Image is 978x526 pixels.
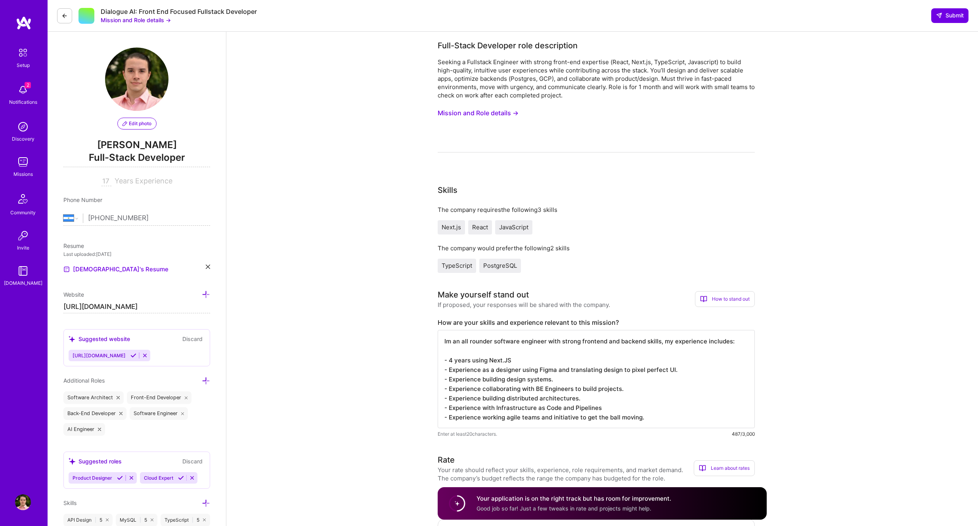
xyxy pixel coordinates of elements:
[180,457,205,466] button: Discard
[88,207,210,230] input: +1 (000) 000-0000
[438,301,610,309] div: If proposed, your responses will be shared with the company.
[140,517,141,523] span: |
[12,135,34,143] div: Discovery
[17,61,30,69] div: Setup
[63,196,102,203] span: Phone Number
[16,16,32,30] img: logo
[438,430,497,438] span: Enter at least 20 characters.
[15,82,31,98] img: bell
[178,475,184,481] i: Accept
[117,475,123,481] i: Accept
[63,266,70,273] img: Resume
[63,499,77,506] span: Skills
[206,265,210,269] i: icon Close
[438,330,755,428] textarea: Im an all rounder software engineer with strong frontend and backend skills, my experience includ...
[73,475,112,481] span: Product Designer
[63,151,210,167] span: Full-Stack Developer
[181,412,184,415] i: icon Close
[4,279,42,287] div: [DOMAIN_NAME]
[63,301,210,313] input: http://...
[180,334,205,343] button: Discard
[15,494,31,510] img: User Avatar
[63,139,210,151] span: [PERSON_NAME]
[9,98,37,106] div: Notifications
[130,353,136,358] i: Accept
[15,154,31,170] img: teamwork
[73,353,126,358] span: [URL][DOMAIN_NAME]
[17,244,29,252] div: Invite
[442,262,472,269] span: TypeScript
[185,396,188,399] i: icon Close
[142,353,148,358] i: Reject
[63,391,124,404] div: Software Architect
[10,208,36,217] div: Community
[106,518,109,521] i: icon Close
[931,8,968,23] button: Submit
[438,244,755,252] div: The company would prefer the following 2 skills
[101,8,257,16] div: Dialogue AI: Front End Focused Fullstack Developer
[128,475,134,481] i: Reject
[700,295,707,303] i: icon BookOpen
[151,518,153,521] i: icon Close
[732,430,755,438] div: 487/3,000
[936,12,942,19] i: icon SendLight
[438,40,578,51] div: Full-Stack Developer role description
[144,475,173,481] span: Cloud Expert
[438,318,755,327] label: How are your skills and experience relevant to this mission?
[499,223,528,231] span: JavaScript
[63,242,84,249] span: Resume
[472,223,488,231] span: React
[25,82,31,88] span: 2
[63,377,105,384] span: Additional Roles
[483,262,517,269] span: PostgreSQL
[438,206,755,214] div: The company requires the following 3 skills
[442,223,461,231] span: Next.js
[95,517,96,523] span: |
[69,458,75,465] i: icon SuggestedTeams
[438,106,519,120] button: Mission and Role details →
[69,336,75,343] i: icon SuggestedTeams
[63,423,105,436] div: AI Engineer
[15,228,31,244] img: Invite
[127,391,192,404] div: Front-End Developer
[15,119,31,135] img: discovery
[63,265,168,274] a: [DEMOGRAPHIC_DATA]'s Resume
[117,396,120,399] i: icon Close
[477,505,651,512] span: Good job so far! Just a few tweaks in rate and projects might help.
[695,291,755,307] div: How to stand out
[122,121,127,126] i: icon PencilPurple
[130,407,188,420] div: Software Engineer
[15,263,31,279] img: guide book
[69,335,130,343] div: Suggested website
[13,170,33,178] div: Missions
[13,494,33,510] a: User Avatar
[694,460,755,476] div: Learn about rates
[438,454,455,466] div: Rate
[189,475,195,481] i: Reject
[63,407,126,420] div: Back-End Developer
[699,465,706,472] i: icon BookOpen
[438,58,755,99] div: Seeking a Fullstack Engineer with strong front-end expertise (React, Next.js, TypeScript, Javascr...
[203,518,206,521] i: icon Close
[936,11,964,19] span: Submit
[15,44,31,61] img: setup
[105,48,168,111] img: User Avatar
[438,289,529,301] div: Make yourself stand out
[63,250,210,258] div: Last uploaded: [DATE]
[98,428,101,431] i: icon Close
[122,120,151,127] span: Edit photo
[69,457,122,465] div: Suggested roles
[192,517,193,523] span: |
[119,412,122,415] i: icon Close
[61,13,68,19] i: icon LeftArrowDark
[63,291,84,298] span: Website
[438,184,457,196] div: Skills
[101,177,111,186] input: XX
[117,118,157,130] button: Edit photo
[13,189,33,208] img: Community
[115,177,172,185] span: Years Experience
[477,494,671,503] h4: Your application is on the right track but has room for improvement.
[438,466,694,482] div: Your rate should reflect your skills, experience, role requirements, and market demand. The compa...
[101,16,171,24] button: Mission and Role details →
